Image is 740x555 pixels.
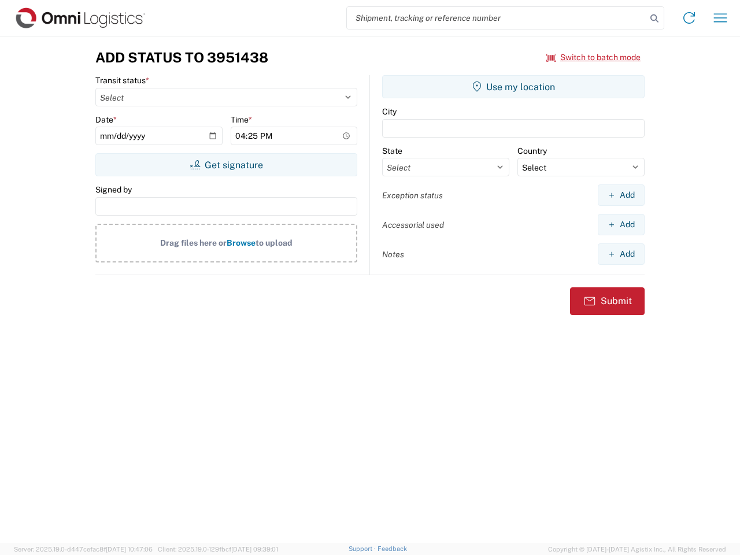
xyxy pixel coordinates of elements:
[349,545,378,552] a: Support
[548,544,726,554] span: Copyright © [DATE]-[DATE] Agistix Inc., All Rights Reserved
[106,546,153,553] span: [DATE] 10:47:06
[382,146,402,156] label: State
[158,546,278,553] span: Client: 2025.19.0-129fbcf
[382,220,444,230] label: Accessorial used
[231,114,252,125] label: Time
[382,249,404,260] label: Notes
[598,214,645,235] button: Add
[14,546,153,553] span: Server: 2025.19.0-d447cefac8f
[598,184,645,206] button: Add
[570,287,645,315] button: Submit
[231,546,278,553] span: [DATE] 09:39:01
[95,75,149,86] label: Transit status
[378,545,407,552] a: Feedback
[256,238,293,247] span: to upload
[227,238,256,247] span: Browse
[95,114,117,125] label: Date
[517,146,547,156] label: Country
[382,106,397,117] label: City
[382,75,645,98] button: Use my location
[160,238,227,247] span: Drag files here or
[546,48,641,67] button: Switch to batch mode
[382,190,443,201] label: Exception status
[347,7,646,29] input: Shipment, tracking or reference number
[95,49,268,66] h3: Add Status to 3951438
[95,153,357,176] button: Get signature
[598,243,645,265] button: Add
[95,184,132,195] label: Signed by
